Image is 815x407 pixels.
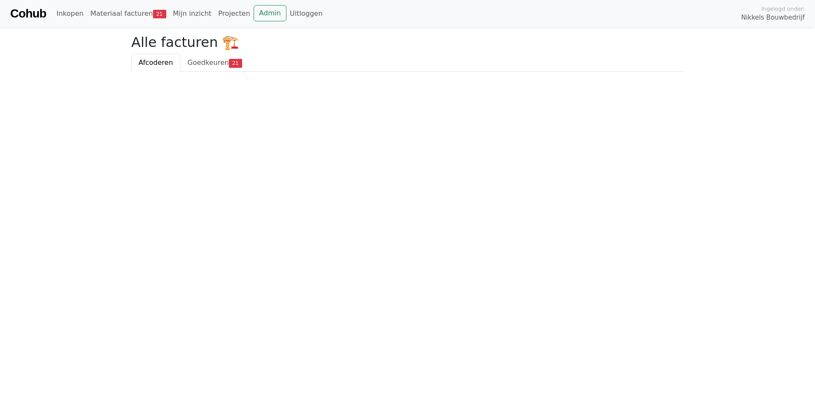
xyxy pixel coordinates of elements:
h2: Alle facturen 🏗️ [131,34,684,50]
a: Goedkeuren21 [180,54,249,72]
a: Projecten [215,5,254,22]
a: Inkopen [53,5,87,22]
span: Goedkeuren [188,58,229,67]
span: Ingelogd onder: [761,5,805,13]
a: Mijn inzicht [170,5,215,22]
a: Afcoderen [131,54,180,72]
span: 21 [153,10,166,18]
a: Admin [254,5,286,21]
span: Nikkels Bouwbedrijf [741,13,805,23]
span: 21 [229,59,242,67]
span: Afcoderen [139,58,173,67]
a: Materiaal facturen21 [87,5,170,22]
a: Cohub [10,3,46,24]
a: Uitloggen [286,5,326,22]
